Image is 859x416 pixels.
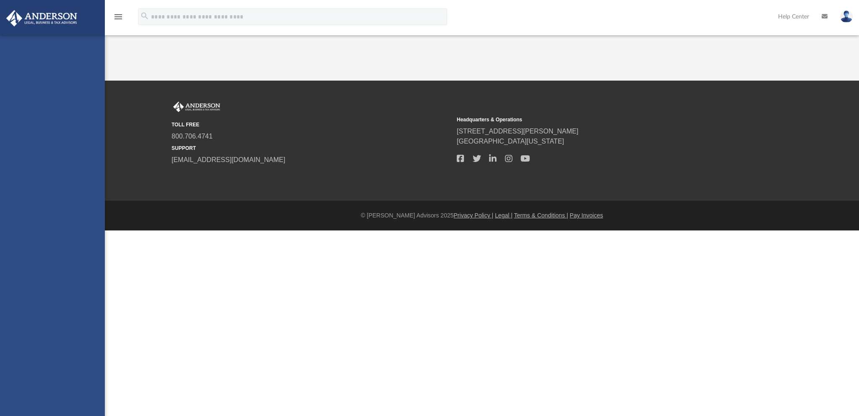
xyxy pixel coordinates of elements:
small: Headquarters & Operations [457,116,736,123]
img: Anderson Advisors Platinum Portal [4,10,80,26]
div: © [PERSON_NAME] Advisors 2025 [105,211,859,220]
small: SUPPORT [172,144,451,152]
a: menu [113,16,123,22]
a: Terms & Conditions | [514,212,568,219]
a: [GEOGRAPHIC_DATA][US_STATE] [457,138,564,145]
a: Legal | [495,212,513,219]
img: Anderson Advisors Platinum Portal [172,102,222,113]
i: menu [113,12,123,22]
a: Pay Invoices [570,212,603,219]
a: 800.706.4741 [172,133,213,140]
small: TOLL FREE [172,121,451,128]
a: Privacy Policy | [454,212,494,219]
a: [EMAIL_ADDRESS][DOMAIN_NAME] [172,156,285,163]
i: search [140,11,149,21]
img: User Pic [840,10,853,23]
a: [STREET_ADDRESS][PERSON_NAME] [457,128,578,135]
